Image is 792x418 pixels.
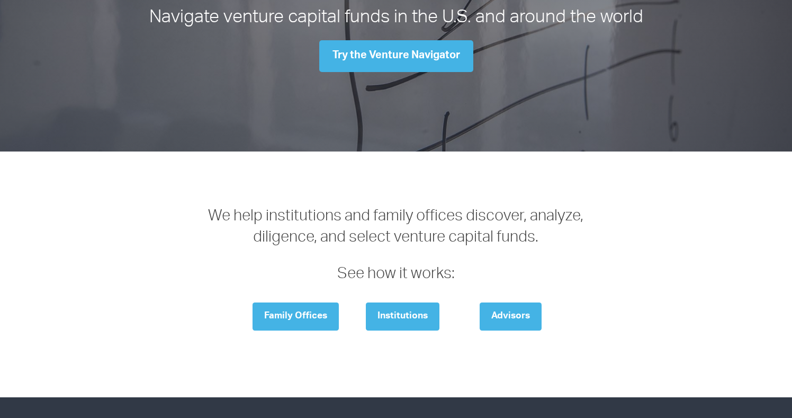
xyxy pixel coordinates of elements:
[480,303,542,331] a: Advisors
[253,303,339,331] a: Family Offices
[107,6,685,31] h2: Navigate venture capital funds in the U.S. and around the world
[206,207,586,286] h3: We help institutions and family offices discover, analyze, diligence, and select venture capital ...
[366,303,439,331] a: Institutions
[206,264,586,286] p: See how it works:
[319,40,473,72] a: Try the Venture Navigator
